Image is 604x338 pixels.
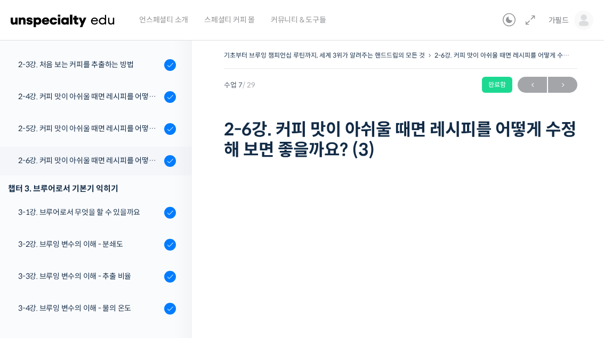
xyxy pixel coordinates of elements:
span: 설정 [165,265,178,274]
span: 수업 7 [224,82,255,88]
span: 가필드 [549,15,569,25]
a: 설정 [138,250,205,276]
span: → [548,78,577,92]
a: ←이전 [518,77,547,93]
div: 2-6강. 커피 맛이 아쉬울 때면 레시피를 어떻게 수정해 보면 좋을까요? (3) [18,155,161,166]
h1: 2-6강. 커피 맛이 아쉬울 때면 레시피를 어떻게 수정해 보면 좋을까요? (3) [224,119,577,160]
div: 3-2강. 브루잉 변수의 이해 - 분쇄도 [18,238,161,250]
a: 홈 [3,250,70,276]
a: 대화 [70,250,138,276]
div: 챕터 3. 브루어로서 기본기 익히기 [8,181,176,196]
span: / 29 [243,81,255,90]
a: 다음→ [548,77,577,93]
span: ← [518,78,547,92]
a: 기초부터 브루잉 챔피언십 루틴까지, 세계 3위가 알려주는 핸드드립의 모든 것 [224,51,425,59]
span: 대화 [98,266,110,275]
div: 완료함 [482,77,512,93]
div: 2-5강. 커피 맛이 아쉬울 때면 레시피를 어떻게 수정해 보면 좋을까요? (2) [18,123,161,134]
div: 3-4강. 브루잉 변수의 이해 - 물의 온도 [18,302,161,314]
div: 3-3강. 브루잉 변수의 이해 - 추출 비율 [18,270,161,282]
div: 2-4강. 커피 맛이 아쉬울 때면 레시피를 어떻게 수정해 보면 좋을까요? (1) [18,91,161,102]
div: 3-1강. 브루어로서 무엇을 할 수 있을까요 [18,206,161,218]
div: 2-3강. 처음 보는 커피를 추출하는 방법 [18,59,161,70]
span: 홈 [34,265,40,274]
